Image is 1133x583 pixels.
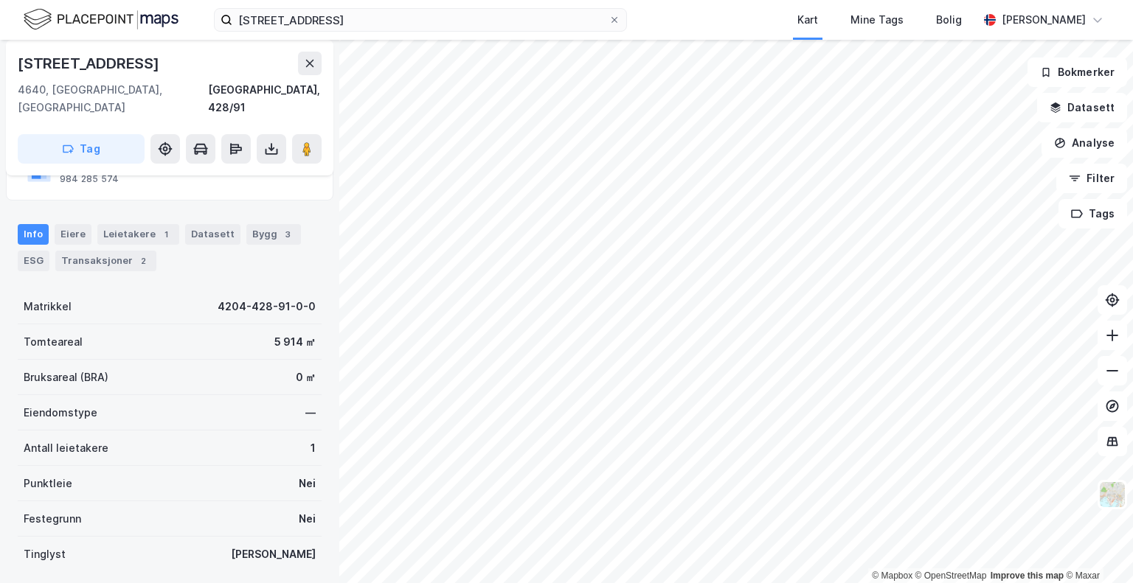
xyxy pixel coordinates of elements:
div: Bolig [936,11,962,29]
div: [PERSON_NAME] [231,545,316,563]
div: 5 914 ㎡ [274,333,316,351]
div: Bygg [246,224,301,245]
div: 3 [280,227,295,242]
div: Antall leietakere [24,439,108,457]
div: [PERSON_NAME] [1002,11,1086,29]
div: ESG [18,251,49,271]
img: logo.f888ab2527a4732fd821a326f86c7f29.svg [24,7,179,32]
div: Tomteareal [24,333,83,351]
button: Tag [18,134,145,164]
div: [STREET_ADDRESS] [18,52,162,75]
input: Søk på adresse, matrikkel, gårdeiere, leietakere eller personer [232,9,609,31]
div: 1 [159,227,173,242]
div: Nei [299,510,316,528]
div: Kart [797,11,818,29]
div: Info [18,224,49,245]
div: [GEOGRAPHIC_DATA], 428/91 [208,81,322,116]
img: Z [1098,481,1126,509]
div: 984 285 574 [60,173,119,185]
div: Kontrollprogram for chat [1059,512,1133,583]
a: Mapbox [872,570,912,581]
div: Nei [299,475,316,492]
a: Improve this map [991,570,1064,581]
button: Analyse [1042,128,1127,158]
button: Tags [1058,199,1127,228]
div: Eiere [55,224,91,245]
div: Tinglyst [24,545,66,563]
div: Bruksareal (BRA) [24,369,108,386]
div: 0 ㎡ [296,369,316,386]
div: Eiendomstype [24,404,97,422]
div: Leietakere [97,224,179,245]
div: 1 [311,439,316,457]
a: OpenStreetMap [915,570,987,581]
button: Bokmerker [1028,57,1127,87]
div: Datasett [185,224,240,245]
button: Filter [1056,164,1127,193]
div: Matrikkel [24,298,72,315]
div: Punktleie [24,475,72,492]
div: Festegrunn [24,510,81,528]
iframe: Chat Widget [1059,512,1133,583]
button: Datasett [1037,93,1127,122]
div: 4640, [GEOGRAPHIC_DATA], [GEOGRAPHIC_DATA] [18,81,208,116]
div: Mine Tags [850,11,904,29]
div: Transaksjoner [55,251,156,271]
div: 4204-428-91-0-0 [218,298,316,315]
div: — [305,404,316,422]
div: 2 [136,254,150,268]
